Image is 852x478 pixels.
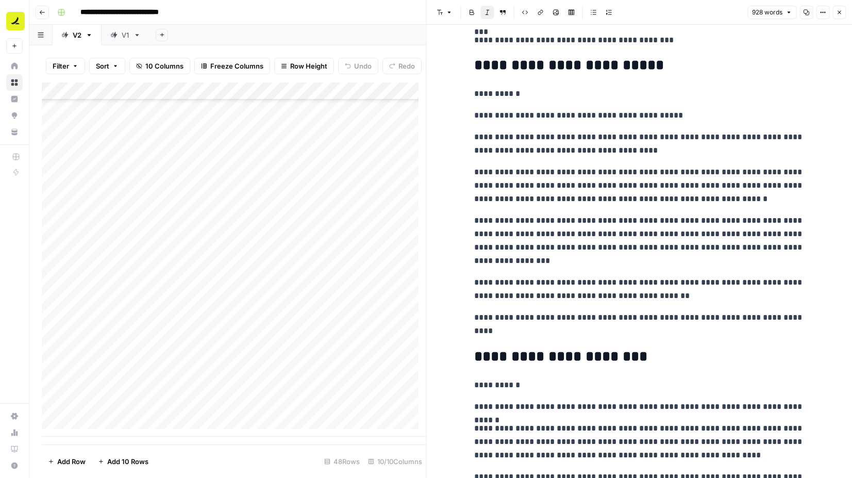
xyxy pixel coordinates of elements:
[6,457,23,474] button: Help + Support
[53,25,102,45] a: V2
[96,61,109,71] span: Sort
[274,58,334,74] button: Row Height
[102,25,149,45] a: V1
[210,61,263,71] span: Freeze Columns
[6,424,23,441] a: Usage
[73,30,81,40] div: V2
[6,12,25,30] img: Ramp Logo
[6,91,23,107] a: Insights
[747,6,796,19] button: 928 words
[6,408,23,424] a: Settings
[42,453,92,470] button: Add Row
[354,61,372,71] span: Undo
[6,74,23,91] a: Browse
[57,456,86,467] span: Add Row
[6,58,23,74] a: Home
[145,61,183,71] span: 10 Columns
[752,8,782,17] span: 928 words
[364,453,426,470] div: 10/10 Columns
[46,58,85,74] button: Filter
[194,58,270,74] button: Freeze Columns
[382,58,422,74] button: Redo
[6,8,23,34] button: Workspace: Ramp
[122,30,129,40] div: V1
[398,61,415,71] span: Redo
[320,453,364,470] div: 48 Rows
[290,61,327,71] span: Row Height
[6,124,23,140] a: Your Data
[89,58,125,74] button: Sort
[6,107,23,124] a: Opportunities
[53,61,69,71] span: Filter
[129,58,190,74] button: 10 Columns
[338,58,378,74] button: Undo
[6,441,23,457] a: Learning Hub
[92,453,155,470] button: Add 10 Rows
[107,456,148,467] span: Add 10 Rows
